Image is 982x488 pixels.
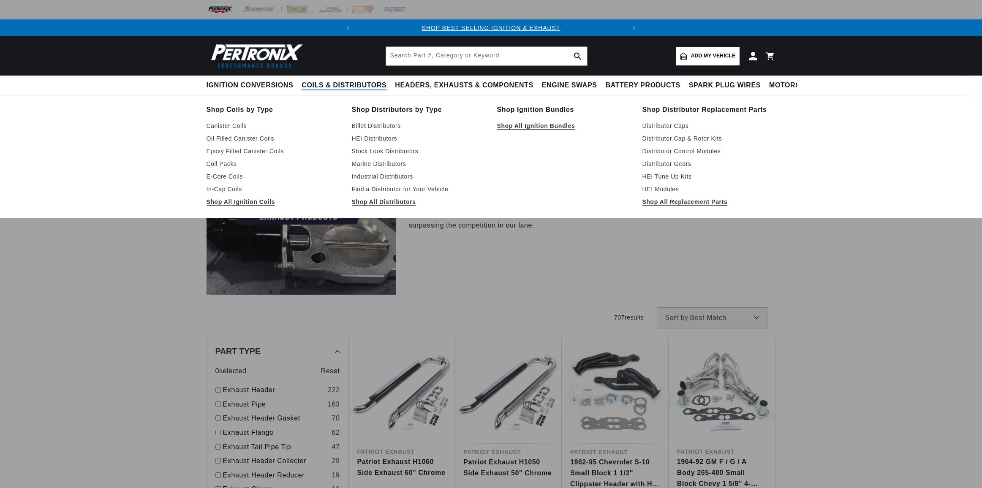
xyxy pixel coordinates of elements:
a: HEI Modules [642,184,776,194]
summary: Battery Products [601,76,685,95]
a: Patriot Exhaust H1060 Side Exhaust 60" Chrome [357,456,447,478]
a: Shop Coils by Type [207,104,340,116]
a: Add my vehicle [676,47,740,65]
a: Patriot Exhaust H1050 Side Exhaust 50" Chrome [463,457,553,478]
img: Pertronix [207,41,304,70]
span: Spark Plug Wires [689,81,761,90]
a: Shop Distributors by Type [352,104,485,116]
span: 707 results [614,314,644,321]
summary: Motorcycle [765,76,824,95]
a: Shop Distributor Replacement Parts [642,104,776,116]
a: Exhaust Header Collector [223,455,329,466]
summary: Headers, Exhausts & Components [391,76,537,95]
div: 70 [332,413,340,424]
select: Sort by [657,307,767,328]
a: Distributor Gears [642,159,776,169]
span: Engine Swaps [542,81,597,90]
summary: Ignition Conversions [207,76,298,95]
a: Distributor Caps [642,121,776,131]
button: Translation missing: en.sections.announcements.previous_announcement [340,19,356,36]
a: Oil Filled Canister Coils [207,133,340,144]
a: Exhaust Pipe [223,399,324,410]
a: Distributor Cap & Rotor Kits [642,133,776,144]
button: search button [569,47,587,65]
span: Ignition Conversions [207,81,294,90]
a: In-Cap Coils [207,184,340,194]
a: Exhaust Flange [223,427,329,438]
a: E-Core Coils [207,171,340,182]
a: Marine Distributors [352,159,485,169]
a: HEI Tune Up Kits [642,171,776,182]
a: Shop All Distributors [352,197,485,207]
a: Shop All Replacement Parts [642,197,776,207]
span: 0 selected [215,366,247,377]
div: 222 [328,385,340,396]
a: Exhaust Header Reducer [223,470,329,481]
a: Epoxy Filled Canister Coils [207,146,340,156]
a: SHOP BEST SELLING IGNITION & EXHAUST [422,24,560,31]
button: Translation missing: en.sections.announcements.next_announcement [626,19,642,36]
span: Part Type [215,347,261,355]
a: Distributor Control Modules [642,146,776,156]
a: Industrial Distributors [352,171,485,182]
a: Canister Coils [207,121,340,131]
a: Shop All Ignition Bundles [497,121,631,131]
div: Announcement [356,23,625,33]
slideshow-component: Translation missing: en.sections.announcements.announcement_bar [185,19,797,36]
span: Coils & Distributors [302,81,386,90]
a: Exhaust Header Gasket [223,413,329,424]
div: 163 [328,399,340,410]
summary: Engine Swaps [538,76,601,95]
a: Stock Look Distributors [352,146,485,156]
input: Search Part #, Category or Keyword [386,47,587,65]
a: Coil Packs [207,159,340,169]
div: 29 [332,455,340,466]
div: 19 [332,470,340,481]
span: Motorcycle [769,81,819,90]
div: 62 [332,427,340,438]
span: Reset [321,366,340,377]
a: Shop All Ignition Coils [207,197,340,207]
summary: Coils & Distributors [297,76,391,95]
span: Headers, Exhausts & Components [395,81,533,90]
div: 1 of 2 [356,23,625,33]
a: Exhaust Tail Pipe Tip [223,442,329,453]
summary: Spark Plug Wires [685,76,765,95]
a: Find a Distributor for Your Vehicle [352,184,485,194]
span: Sort by [665,314,688,321]
span: Add my vehicle [691,52,736,60]
a: Billet Distributors [352,121,485,131]
a: HEI Distributors [352,133,485,144]
a: Shop Ignition Bundles [497,104,631,116]
a: Exhaust Header [223,385,324,396]
div: 47 [332,442,340,453]
span: Battery Products [606,81,680,90]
